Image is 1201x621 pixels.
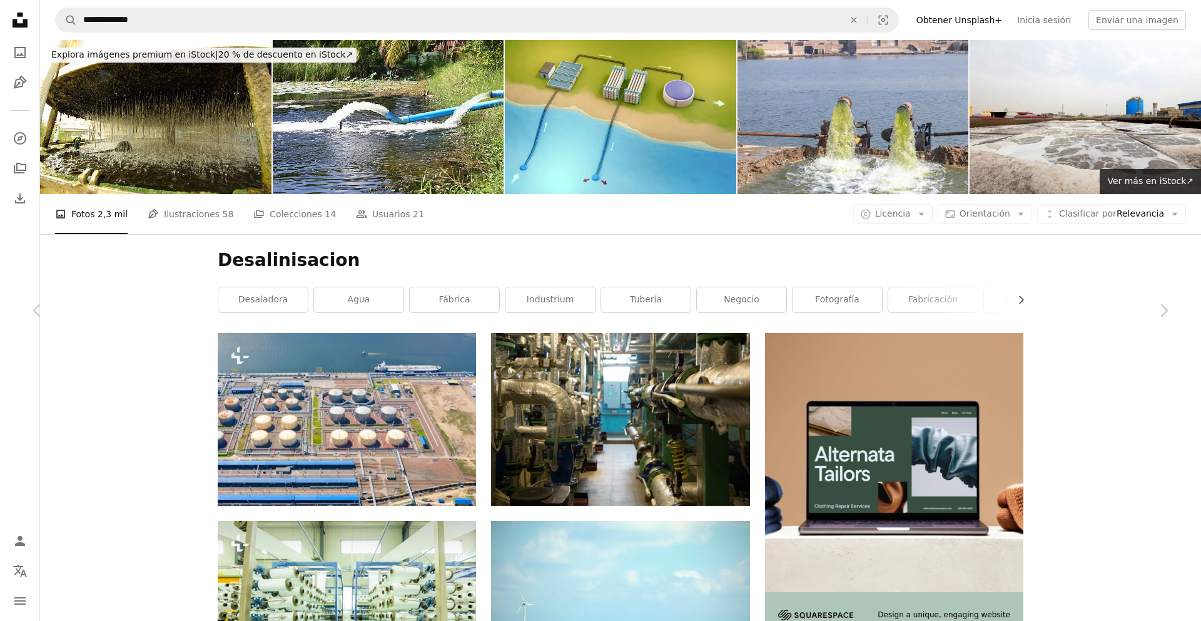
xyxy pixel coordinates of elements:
[984,287,1073,312] a: sin persona
[697,287,786,312] a: negocio
[1010,287,1023,312] button: desplazar lista a la derecha
[1010,10,1078,30] a: Inicia sesión
[491,601,749,612] a: Una gran masa de agua con una turbina eólica en el fondo
[765,333,1023,592] img: file-1707885205802-88dd96a21c72image
[601,287,691,312] a: tubería
[325,207,336,221] span: 14
[56,8,77,32] button: Buscar en Unsplash
[222,207,233,221] span: 58
[970,40,1201,194] img: Tanque de aireación de la planta de tratamiento de aguas residuales
[8,156,33,181] a: Colecciones
[491,333,749,505] img: Foto de primer plano de la máquina
[218,601,476,612] a: Taller de producción de bolsas de embalaje, El taller de producción de cintas tejidas, Un taller ...
[218,414,476,425] a: Vista aérea de petroleros amarrados en un silo de almacenamiento de petróleo, terminal, puerto e ...
[356,194,424,234] a: Usuarios 21
[853,204,933,224] button: Licencia
[1088,10,1186,30] button: Enviar una imagen
[505,40,736,194] img: Planta desalinizadora de agua
[868,8,898,32] button: Búsqueda visual
[1107,176,1193,186] span: Ver más en iStock ↗
[1100,169,1201,194] a: Ver más en iStock↗
[8,588,33,613] button: Menú
[8,70,33,95] a: Ilustraciones
[51,49,218,59] span: Explora imágenes premium en iStock |
[40,40,364,70] a: Explora imágenes premium en iStock|20 % de descuento en iStock↗
[878,610,1010,620] span: Design a unique, engaging website
[413,207,424,221] span: 21
[491,414,749,425] a: Foto de primer plano de la máquina
[314,287,403,312] a: agua
[410,287,499,312] a: fábrica
[253,194,336,234] a: Colecciones 14
[938,204,1032,224] button: Orientación
[51,49,353,59] span: 20 % de descuento en iStock ↗
[1059,208,1117,218] span: Clasificar por
[1126,250,1201,371] a: Siguiente
[793,287,882,312] a: fotografía
[8,186,33,211] a: Historial de descargas
[875,208,911,218] span: Licencia
[55,8,899,33] form: Encuentra imágenes en todo el sitio
[888,287,978,312] a: fabricación
[960,208,1010,218] span: Orientación
[737,40,969,194] img: Desastre de lluvia
[8,558,33,583] button: Idioma
[8,126,33,151] a: Explorar
[148,194,233,234] a: Ilustraciones 58
[909,10,1010,30] a: Obtener Unsplash+
[40,40,271,194] img: Agua en la torre de refrigeración
[273,40,504,194] img: Flujo de agua de residuos de la pipa de agua
[1037,204,1186,224] button: Clasificar porRelevancia
[505,287,595,312] a: industrium
[778,610,853,620] img: file-1705255347840-230a6ab5bca9image
[1059,208,1164,220] span: Relevancia
[8,40,33,65] a: Fotos
[218,333,476,505] img: Vista aérea de petroleros amarrados en un silo de almacenamiento de petróleo, terminal, puerto e ...
[218,287,308,312] a: desaladora
[218,249,1023,272] h1: Desalinisacion
[840,8,868,32] button: Borrar
[8,528,33,553] a: Iniciar sesión / Registrarse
